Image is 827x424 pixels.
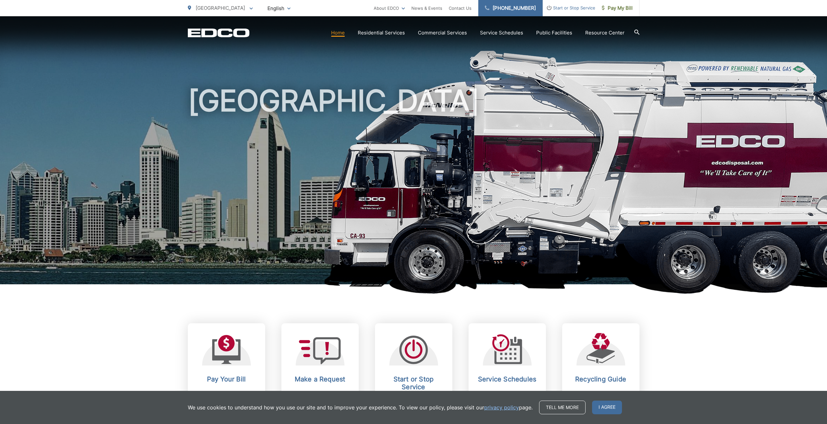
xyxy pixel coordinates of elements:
[374,4,405,12] a: About EDCO
[475,390,539,405] p: Stay up-to-date on any changes in schedules.
[480,29,523,37] a: Service Schedules
[536,29,572,37] a: Public Facilities
[569,375,633,383] h2: Recycling Guide
[196,5,245,11] span: [GEOGRAPHIC_DATA]
[602,4,633,12] span: Pay My Bill
[585,29,625,37] a: Resource Center
[288,390,352,405] p: Send a service request to EDCO.
[381,375,446,391] h2: Start or Stop Service
[288,375,352,383] h2: Make a Request
[475,375,539,383] h2: Service Schedules
[188,404,533,411] p: We use cookies to understand how you use our site and to improve your experience. To view our pol...
[263,3,295,14] span: English
[281,323,359,423] a: Make a Request Send a service request to EDCO.
[484,404,519,411] a: privacy policy
[188,84,640,290] h1: [GEOGRAPHIC_DATA]
[194,390,259,405] p: View, pay, and manage your bill online.
[411,4,442,12] a: News & Events
[418,29,467,37] a: Commercial Services
[331,29,345,37] a: Home
[469,323,546,423] a: Service Schedules Stay up-to-date on any changes in schedules.
[539,401,586,414] a: Tell me more
[188,323,265,423] a: Pay Your Bill View, pay, and manage your bill online.
[562,323,640,423] a: Recycling Guide Learn what you need to know about recycling.
[592,401,622,414] span: I agree
[194,375,259,383] h2: Pay Your Bill
[569,390,633,405] p: Learn what you need to know about recycling.
[188,28,250,37] a: EDCD logo. Return to the homepage.
[358,29,405,37] a: Residential Services
[449,4,472,12] a: Contact Us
